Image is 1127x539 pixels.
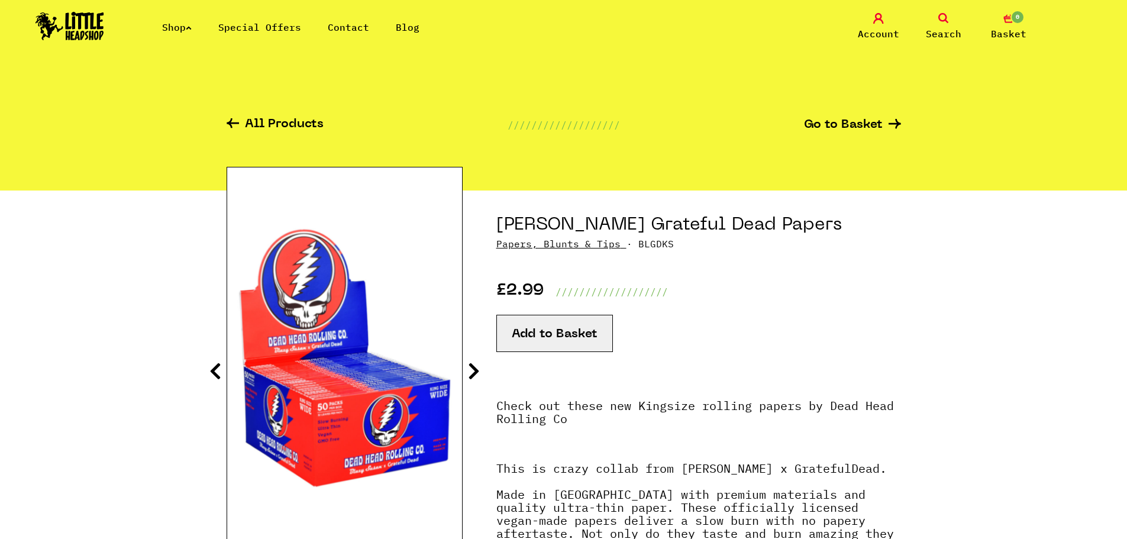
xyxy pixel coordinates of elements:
[991,27,1026,41] span: Basket
[496,285,544,299] p: £2.99
[496,237,901,251] p: · BLGDKS
[35,12,104,40] img: Little Head Shop Logo
[804,119,901,131] a: Go to Basket
[162,21,192,33] a: Shop
[496,315,613,352] button: Add to Basket
[496,214,901,237] h1: [PERSON_NAME] Grateful Dead Papers
[496,238,621,250] a: Papers, Blunts & Tips
[1010,10,1025,24] span: 0
[218,21,301,33] a: Special Offers
[508,118,620,132] p: ///////////////////
[227,118,324,132] a: All Products
[926,27,961,41] span: Search
[227,215,462,508] img: Blazy Susan x Grateful Dead Papers image 1
[979,13,1038,41] a: 0 Basket
[914,13,973,41] a: Search
[396,21,419,33] a: Blog
[328,21,369,33] a: Contact
[858,27,899,41] span: Account
[556,285,668,299] p: ///////////////////
[496,398,894,427] strong: Check out these new Kingsize rolling papers by Dead Head Rolling Co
